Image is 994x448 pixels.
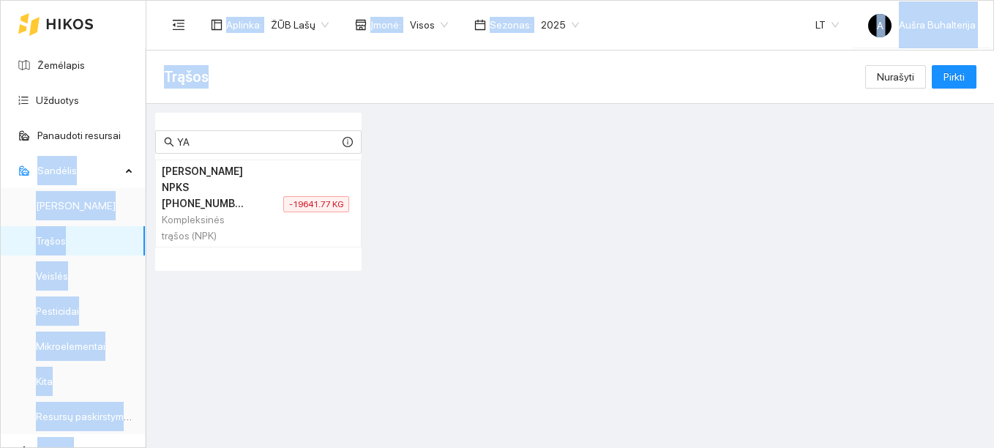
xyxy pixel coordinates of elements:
[490,17,532,33] span: Sezonas :
[271,14,329,36] span: ŽŪB Lašų
[877,14,883,37] span: A
[164,65,209,89] span: Trąšos
[164,137,174,147] span: search
[36,94,79,106] a: Užduotys
[162,163,248,212] h4: [PERSON_NAME] NPKS [PHONE_NUMBER]
[36,376,53,387] a: Kita
[943,69,965,85] span: Pirkti
[37,156,121,185] span: Sandėlis
[211,19,223,31] span: layout
[36,340,105,352] a: Mikroelementai
[932,65,976,89] button: Pirkti
[343,137,353,147] span: info-circle
[370,17,401,33] span: Įmonė :
[815,14,839,36] span: LT
[36,305,79,317] a: Pesticidai
[36,200,116,212] a: [PERSON_NAME]
[36,411,135,422] a: Resursų paskirstymas
[865,65,926,89] button: Nurašyti
[283,196,349,212] span: -19641.77 KG
[474,19,486,31] span: calendar
[226,17,262,33] span: Aplinka :
[36,235,66,247] a: Trąšos
[868,19,976,31] span: Aušra Buhalterija
[36,270,68,282] a: Veislės
[355,19,367,31] span: shop
[410,14,448,36] span: Visos
[37,130,121,141] a: Panaudoti resursai
[177,134,340,150] input: Paieška
[877,69,914,85] span: Nurašyti
[37,59,85,71] a: Žemėlapis
[164,10,193,40] button: menu-fold
[162,212,248,244] div: Kompleksinės trąšos (NPK)
[172,18,185,31] span: menu-fold
[541,14,579,36] span: 2025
